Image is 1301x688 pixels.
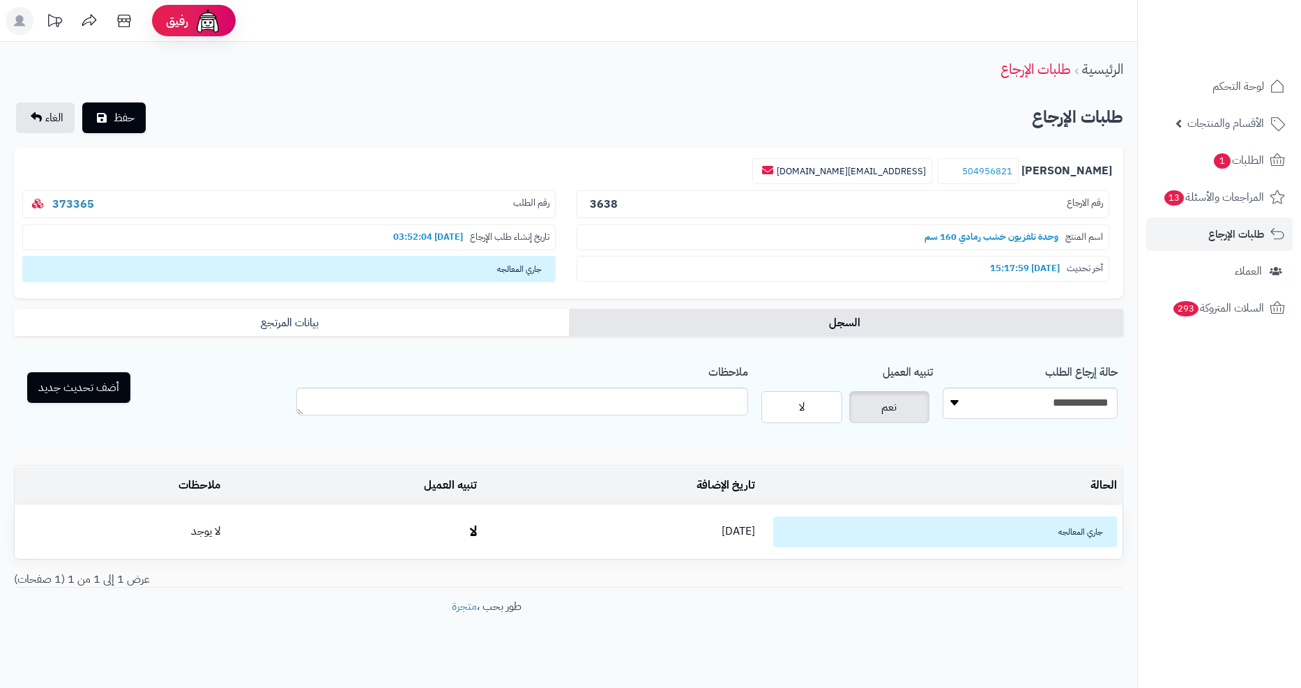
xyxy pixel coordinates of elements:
[1146,291,1293,325] a: السلات المتروكة293
[1235,261,1262,281] span: العملاء
[1163,188,1264,207] span: المراجعات والأسئلة
[773,517,1117,547] span: جاري المعالجه
[452,598,477,615] a: متجرة
[761,466,1123,505] td: الحالة
[881,399,897,415] span: نعم
[983,261,1067,275] b: [DATE] 15:17:59
[482,505,761,558] td: [DATE]
[918,230,1065,243] b: وحدة تلفزيون خشب رمادي 160 سم
[194,7,222,35] img: ai-face.png
[883,358,933,381] label: تنبيه العميل
[1208,224,1264,244] span: طلبات الإرجاع
[14,309,569,337] a: بيانات المرتجع
[15,466,226,505] td: ملاحظات
[1146,144,1293,177] a: الطلبات1
[513,197,549,213] span: رقم الطلب
[1082,59,1123,79] a: الرئيسية
[1212,151,1264,170] span: الطلبات
[3,572,569,588] div: عرض 1 إلى 1 من 1 (1 صفحات)
[1032,103,1123,132] h2: طلبات الإرجاع
[470,521,477,542] b: لا
[1206,34,1288,63] img: logo-2.png
[114,109,135,126] span: حفظ
[1172,298,1264,318] span: السلات المتروكة
[27,372,130,403] button: أضف تحديث جديد
[1146,254,1293,288] a: العملاء
[1146,217,1293,251] a: طلبات الإرجاع
[1187,114,1264,133] span: الأقسام والمنتجات
[45,109,63,126] span: الغاء
[962,165,1012,178] a: 504956821
[16,102,75,133] a: الغاء
[1146,181,1293,214] a: المراجعات والأسئلة13
[708,358,748,381] label: ملاحظات
[1021,163,1112,179] b: [PERSON_NAME]
[1212,77,1264,96] span: لوحة التحكم
[569,309,1124,337] a: السجل
[1067,262,1103,275] span: آخر تحديث
[82,102,146,133] button: حفظ
[1164,190,1184,206] span: 13
[15,505,226,558] td: لا يوجد
[1214,153,1231,169] span: 1
[52,196,94,213] a: 373365
[482,466,761,505] td: تاريخ الإضافة
[22,256,556,282] span: جاري المعالجه
[226,466,482,505] td: تنبيه العميل
[1067,197,1103,213] span: رقم الارجاع
[1173,301,1199,316] span: 293
[799,399,805,415] span: لا
[166,13,188,29] span: رفيق
[470,231,549,244] span: تاريخ إنشاء طلب الإرجاع
[37,7,72,38] a: تحديثات المنصة
[1065,231,1103,244] span: اسم المنتج
[1146,70,1293,103] a: لوحة التحكم
[1001,59,1071,79] a: طلبات الإرجاع
[1045,358,1118,381] label: حالة إرجاع الطلب
[386,230,470,243] b: [DATE] 03:52:04
[777,165,926,178] a: [EMAIL_ADDRESS][DOMAIN_NAME]
[590,196,618,213] b: 3638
